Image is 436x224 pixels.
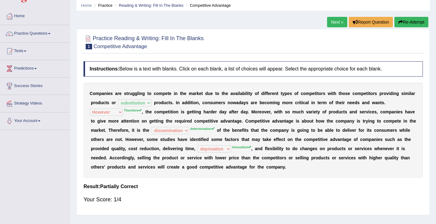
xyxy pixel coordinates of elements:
b: l [137,91,139,96]
b: m [282,100,286,105]
a: Reading & Writing: Fill In The Blanks [119,3,183,8]
b: e [213,109,215,114]
b: I [176,100,177,105]
b: a [241,100,244,105]
b: e [262,100,265,105]
b: d [98,100,100,105]
b: c [352,91,355,96]
b: o [319,91,321,96]
b: i [190,100,191,105]
b: d [355,100,357,105]
b: h [280,109,283,114]
b: m [159,91,162,96]
b: n [364,100,367,105]
sup: Therefore [124,108,142,112]
b: s [382,100,384,105]
b: e [108,91,110,96]
b: o [329,100,332,105]
b: t [233,109,234,114]
b: i [331,91,332,96]
b: e [340,100,342,105]
b: w [233,100,236,105]
b: i [299,100,300,105]
b: n [347,100,350,105]
b: i [107,91,108,96]
b: y [250,91,252,96]
b: o [149,91,151,96]
b: e [166,109,168,114]
b: p [162,91,165,96]
b: l [239,91,240,96]
b: f [257,91,259,96]
b: p [379,91,382,96]
b: i [277,109,278,114]
b: y [282,91,285,96]
b: t [336,100,337,105]
b: s [345,91,348,96]
b: s [246,100,248,105]
b: h [340,91,343,96]
b: , [142,109,143,114]
b: s [210,100,212,105]
b: t [339,91,340,96]
b: d [241,109,244,114]
b: i [273,100,274,105]
b: r [114,100,116,105]
b: l [246,91,248,96]
b: m [357,91,361,96]
b: a [192,91,195,96]
a: Predictions [0,60,70,75]
b: y [224,109,227,114]
b: m [189,91,192,96]
b: n [274,100,277,105]
b: a [230,91,233,96]
b: i [316,91,317,96]
b: c [301,91,303,96]
b: i [248,91,249,96]
b: e [352,100,355,105]
b: h [334,91,336,96]
button: Report Question [349,17,393,27]
b: e [184,91,186,96]
b: a [240,91,242,96]
b: n [175,91,178,96]
b: o [267,100,270,105]
b: o [343,91,345,96]
b: n [104,91,107,96]
b: n [312,100,315,105]
a: Your Account [0,112,70,128]
b: w [328,91,331,96]
b: c [166,100,169,105]
b: i [264,91,265,96]
b: d [184,100,187,105]
a: Home [0,8,70,23]
b: d [261,91,264,96]
b: n [378,100,380,105]
b: o [294,91,297,96]
b: o [156,91,159,96]
b: f [266,91,268,96]
b: t [201,91,203,96]
b: g [187,109,190,114]
b: r [215,109,217,114]
b: n [274,91,277,96]
b: t [380,100,382,105]
b: m [323,100,326,105]
b: y [244,100,246,105]
b: o [255,109,258,114]
b: d [187,100,190,105]
b: c [154,109,157,114]
b: n [177,100,180,105]
b: w [372,100,375,105]
b: t [300,100,302,105]
b: t [192,109,193,114]
b: i [139,91,140,96]
b: g [277,100,280,105]
b: e [312,91,315,96]
a: Next » [327,17,347,27]
b: e [268,91,270,96]
b: v [264,109,266,114]
b: h [147,109,150,114]
b: v [233,91,235,96]
b: C [90,91,93,96]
